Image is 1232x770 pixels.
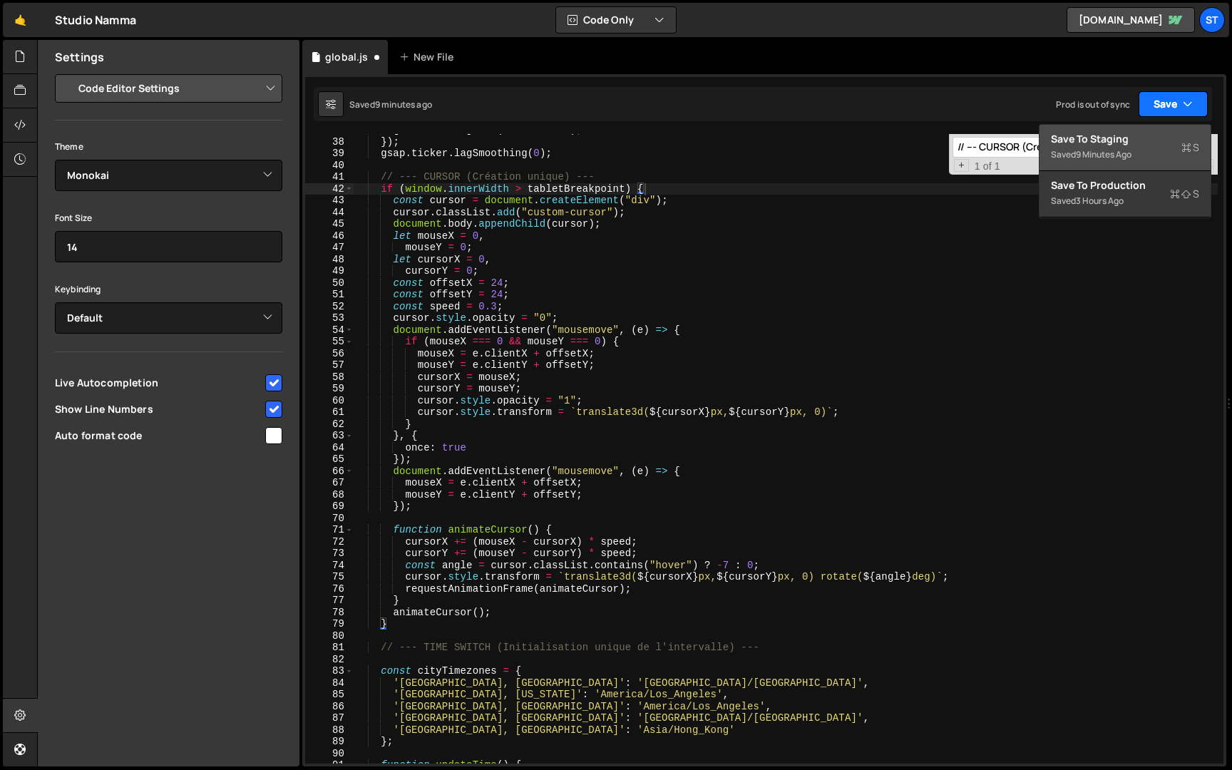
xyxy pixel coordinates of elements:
input: Search for [953,137,1131,158]
a: [DOMAIN_NAME] [1067,7,1195,33]
div: 56 [305,348,354,360]
h2: Settings [55,49,104,65]
div: 43 [305,195,354,207]
div: 79 [305,618,354,630]
div: Saved [1051,146,1199,163]
div: 88 [305,724,354,736]
span: Toggle Replace mode [954,159,969,173]
div: 42 [305,183,354,195]
div: 67 [305,477,354,489]
div: Studio Namma [55,11,136,29]
label: Font Size [55,211,92,225]
div: 63 [305,430,354,442]
div: 64 [305,442,354,454]
div: 72 [305,536,354,548]
div: 69 [305,500,354,513]
button: Code Only [556,7,676,33]
div: 84 [305,677,354,689]
div: 3 hours ago [1076,195,1124,207]
div: 75 [305,571,354,583]
div: 82 [305,654,354,666]
div: 52 [305,301,354,313]
div: 51 [305,289,354,301]
span: 1 of 1 [969,160,1006,173]
span: S [1181,140,1199,155]
span: S [1170,187,1199,201]
button: Save to ProductionS Saved3 hours ago [1039,171,1211,217]
div: 9 minutes ago [375,98,432,111]
div: 87 [305,712,354,724]
div: global.js [325,50,368,64]
div: 48 [305,254,354,266]
span: Auto format code [55,428,263,443]
div: 54 [305,324,354,337]
div: 73 [305,548,354,560]
div: 76 [305,583,354,595]
div: 59 [305,383,354,395]
div: 9 minutes ago [1076,148,1131,160]
div: 77 [305,595,354,607]
div: 57 [305,359,354,371]
span: Show Line Numbers [55,402,263,416]
div: 60 [305,395,354,407]
div: 49 [305,265,354,277]
div: 55 [305,336,354,348]
div: 53 [305,312,354,324]
a: St [1199,7,1225,33]
div: 70 [305,513,354,525]
div: 89 [305,736,354,748]
button: Save [1139,91,1208,117]
span: Live Autocompletion [55,376,263,390]
div: 50 [305,277,354,289]
div: 39 [305,148,354,160]
div: 41 [305,171,354,183]
div: 61 [305,406,354,419]
div: 71 [305,524,354,536]
div: 58 [305,371,354,384]
div: 78 [305,607,354,619]
div: 46 [305,230,354,242]
div: 40 [305,160,354,172]
div: 68 [305,489,354,501]
button: Save to StagingS Saved9 minutes ago [1039,125,1211,171]
div: Saved [349,98,432,111]
div: 47 [305,242,354,254]
a: 🤙 [3,3,38,37]
div: Save to Production [1051,178,1199,192]
label: Keybinding [55,282,101,297]
div: Saved [1051,192,1199,210]
div: 38 [305,136,354,148]
div: Prod is out of sync [1056,98,1130,111]
label: Theme [55,140,83,154]
div: 80 [305,630,354,642]
div: 62 [305,419,354,431]
div: 86 [305,701,354,713]
div: 44 [305,207,354,219]
div: 90 [305,748,354,760]
div: 66 [305,466,354,478]
div: 81 [305,642,354,654]
div: Save to Staging [1051,132,1199,146]
div: New File [399,50,459,64]
div: 45 [305,218,354,230]
div: 85 [305,689,354,701]
div: 74 [305,560,354,572]
div: 83 [305,665,354,677]
div: 65 [305,453,354,466]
